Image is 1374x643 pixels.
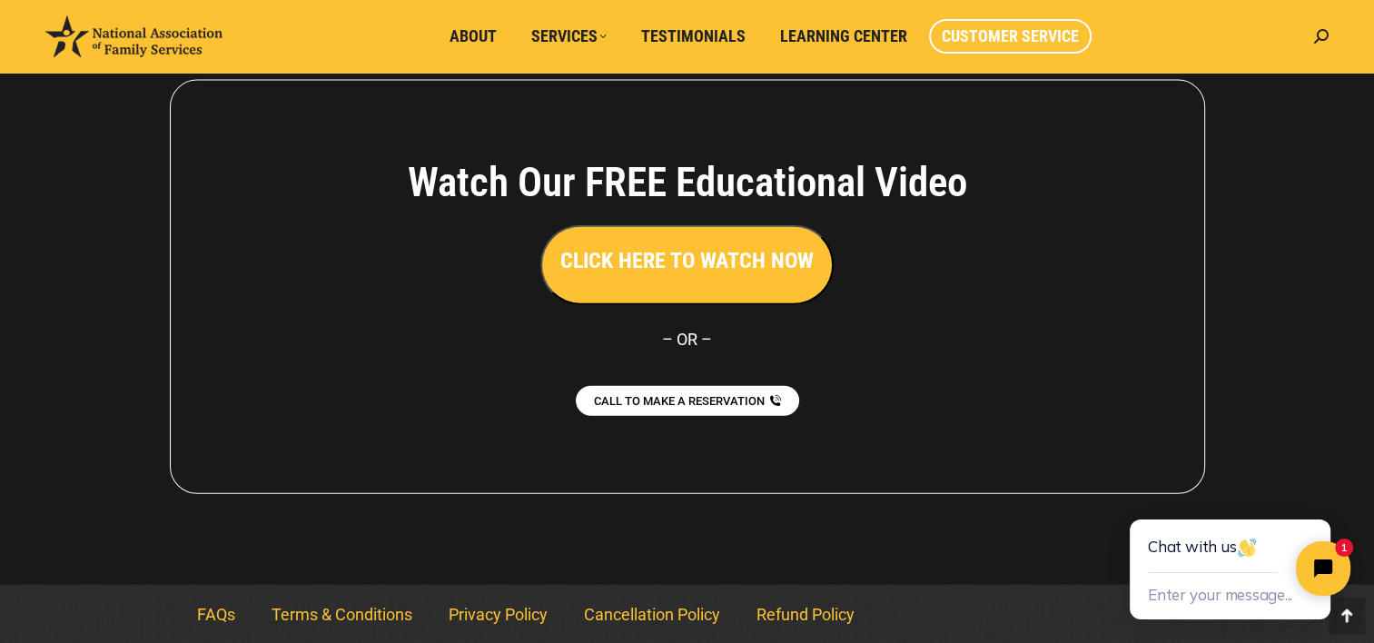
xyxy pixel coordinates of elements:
span: Customer Service [942,26,1079,46]
h4: Watch Our FREE Educational Video [307,158,1068,207]
a: Learning Center [767,19,920,54]
a: CALL TO MAKE A RESERVATION [576,386,799,416]
h3: CLICK HERE TO WATCH NOW [560,245,814,276]
a: About [437,19,509,54]
span: About [450,26,497,46]
img: National Association of Family Services [45,15,222,57]
button: CLICK HERE TO WATCH NOW [540,225,834,305]
span: CALL TO MAKE A RESERVATION [594,395,765,407]
span: Services [531,26,607,46]
a: Customer Service [929,19,1092,54]
span: Learning Center [780,26,907,46]
a: FAQs [179,594,253,636]
iframe: Tidio Chat [1089,461,1374,643]
a: Cancellation Policy [566,594,738,636]
nav: Menu [179,594,1196,636]
a: Testimonials [628,19,758,54]
a: Privacy Policy [430,594,566,636]
span: Testimonials [641,26,746,46]
a: CLICK HERE TO WATCH NOW [540,252,834,272]
a: Refund Policy [738,594,873,636]
a: Terms & Conditions [253,594,430,636]
span: – OR – [662,330,712,349]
